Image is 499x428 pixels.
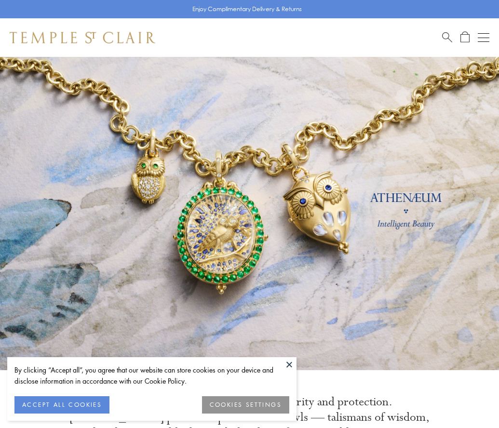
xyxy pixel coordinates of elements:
[14,396,109,414] button: ACCEPT ALL COOKIES
[478,32,489,43] button: Open navigation
[202,396,289,414] button: COOKIES SETTINGS
[10,32,155,43] img: Temple St. Clair
[460,31,470,43] a: Open Shopping Bag
[442,31,452,43] a: Search
[192,4,302,14] p: Enjoy Complimentary Delivery & Returns
[14,364,289,387] div: By clicking “Accept all”, you agree that our website can store cookies on your device and disclos...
